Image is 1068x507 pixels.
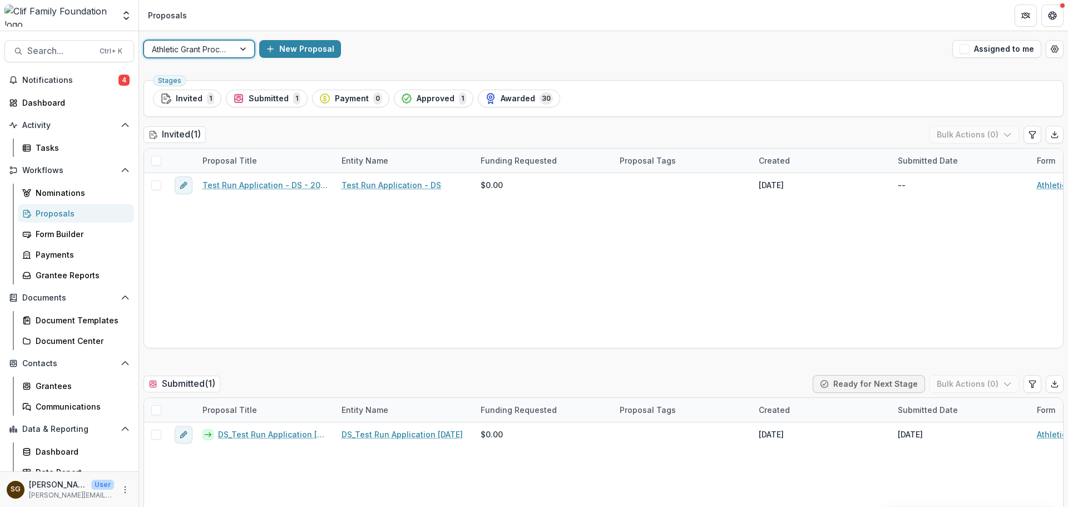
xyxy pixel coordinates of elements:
[36,187,125,199] div: Nominations
[481,429,503,440] span: $0.00
[226,90,308,107] button: Submitted1
[36,466,125,478] div: Data Report
[759,429,784,440] div: [DATE]
[148,9,187,21] div: Proposals
[613,404,683,416] div: Proposal Tags
[752,149,891,173] div: Created
[373,92,382,105] span: 0
[196,398,335,422] div: Proposal Title
[27,46,93,56] span: Search...
[474,155,563,166] div: Funding Requested
[335,404,395,416] div: Entity Name
[36,380,125,392] div: Grantees
[202,179,328,191] a: Test Run Application - DS - 2025 - Athlete Scholarship Application
[36,228,125,240] div: Form Builder
[613,149,752,173] div: Proposal Tags
[752,398,891,422] div: Created
[18,204,134,223] a: Proposals
[1041,4,1064,27] button: Get Help
[891,398,1030,422] div: Submitted Date
[459,92,466,105] span: 1
[1015,4,1037,27] button: Partners
[898,429,923,440] div: [DATE]
[196,149,335,173] div: Proposal Title
[342,179,441,191] a: Test Run Application - DS
[1023,375,1041,393] button: Edit table settings
[97,45,125,57] div: Ctrl + K
[196,404,264,416] div: Proposal Title
[752,155,797,166] div: Created
[891,155,965,166] div: Submitted Date
[929,126,1019,144] button: Bulk Actions (0)
[18,225,134,243] a: Form Builder
[540,92,553,105] span: 30
[259,40,341,58] button: New Proposal
[474,404,563,416] div: Funding Requested
[207,92,214,105] span: 1
[501,94,535,104] span: Awarded
[474,398,613,422] div: Funding Requested
[4,116,134,134] button: Open Activity
[613,398,752,422] div: Proposal Tags
[36,142,125,154] div: Tasks
[218,429,328,440] a: DS_Test Run Application [DATE] - 2025 - Athlete Scholarship Application
[4,161,134,179] button: Open Workflows
[4,4,114,27] img: Clif Family Foundation logo
[335,149,474,173] div: Entity Name
[36,249,125,260] div: Payments
[153,90,221,107] button: Invited1
[813,375,925,393] button: Ready for Next Stage
[891,149,1030,173] div: Submitted Date
[29,490,114,500] p: [PERSON_NAME][EMAIL_ADDRESS][DOMAIN_NAME]
[22,121,116,130] span: Activity
[118,75,130,86] span: 4
[1046,375,1064,393] button: Export table data
[1030,155,1062,166] div: Form
[158,77,181,85] span: Stages
[36,208,125,219] div: Proposals
[335,94,369,104] span: Payment
[22,293,116,303] span: Documents
[11,486,21,493] div: Sarah Grady
[18,332,134,350] a: Document Center
[175,176,192,194] button: edit
[29,479,87,490] p: [PERSON_NAME]
[342,429,463,440] a: DS_Test Run Application [DATE]
[4,93,134,112] a: Dashboard
[18,266,134,284] a: Grantee Reports
[891,404,965,416] div: Submitted Date
[474,149,613,173] div: Funding Requested
[176,94,202,104] span: Invited
[4,355,134,372] button: Open Contacts
[335,155,395,166] div: Entity Name
[36,269,125,281] div: Grantee Reports
[18,184,134,202] a: Nominations
[175,426,192,444] button: edit
[952,40,1041,58] button: Assigned to me
[144,126,206,142] h2: Invited ( 1 )
[1030,404,1062,416] div: Form
[1046,40,1064,58] button: Open table manager
[22,76,118,85] span: Notifications
[335,398,474,422] div: Entity Name
[22,97,125,109] div: Dashboard
[1046,126,1064,144] button: Export table data
[22,166,116,175] span: Workflows
[36,314,125,326] div: Document Templates
[312,90,389,107] button: Payment0
[118,4,134,27] button: Open entity switcher
[18,377,134,395] a: Grantees
[36,401,125,412] div: Communications
[18,311,134,329] a: Document Templates
[249,94,289,104] span: Submitted
[196,155,264,166] div: Proposal Title
[144,376,220,392] h2: Submitted ( 1 )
